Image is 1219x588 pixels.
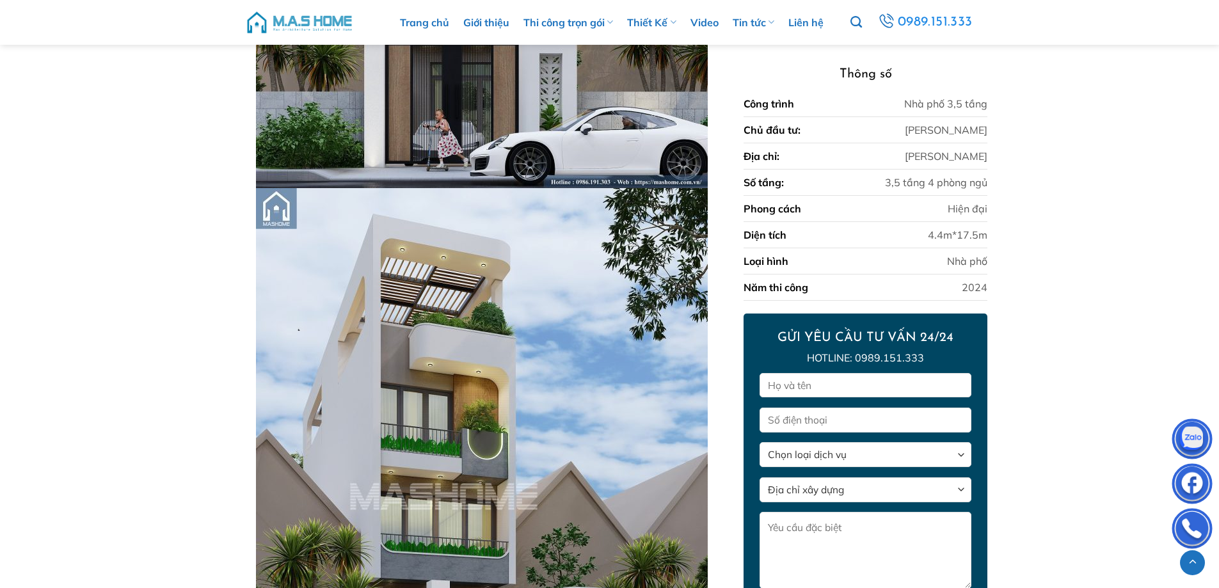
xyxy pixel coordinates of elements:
div: Năm thi công [744,280,808,295]
input: Họ và tên [760,373,971,398]
h2: GỬI YÊU CẦU TƯ VẤN 24/24 [760,330,971,346]
div: 4.4m*17.5m [928,227,987,242]
img: Facebook [1173,466,1211,505]
h3: Thông số [744,64,987,84]
a: Tìm kiếm [850,9,862,36]
div: Phong cách [744,201,801,216]
div: [PERSON_NAME] [905,122,987,138]
span: 0989.151.333 [898,12,973,33]
p: Hotline: 0989.151.333 [760,350,971,367]
img: M.A.S HOME – Tổng Thầu Thiết Kế Và Xây Nhà Trọn Gói [245,3,354,42]
a: Lên đầu trang [1180,550,1205,575]
img: Zalo [1173,422,1211,460]
input: Số điện thoại [760,408,971,433]
div: Nhà phố 3,5 tầng [904,96,987,111]
div: Nhà phố [947,253,987,269]
div: Chủ đầu tư: [744,122,801,138]
div: Số tầng: [744,175,784,190]
div: 3,5 tầng 4 phòng ngủ [885,175,987,190]
img: Phone [1173,511,1211,550]
div: Địa chỉ: [744,148,779,164]
div: Diện tích [744,227,786,242]
div: Hiện đại [948,201,987,216]
div: Loại hình [744,253,788,269]
div: Công trình [744,96,794,111]
div: 2024 [962,280,987,295]
a: 0989.151.333 [876,11,975,34]
div: [PERSON_NAME] [905,148,987,164]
